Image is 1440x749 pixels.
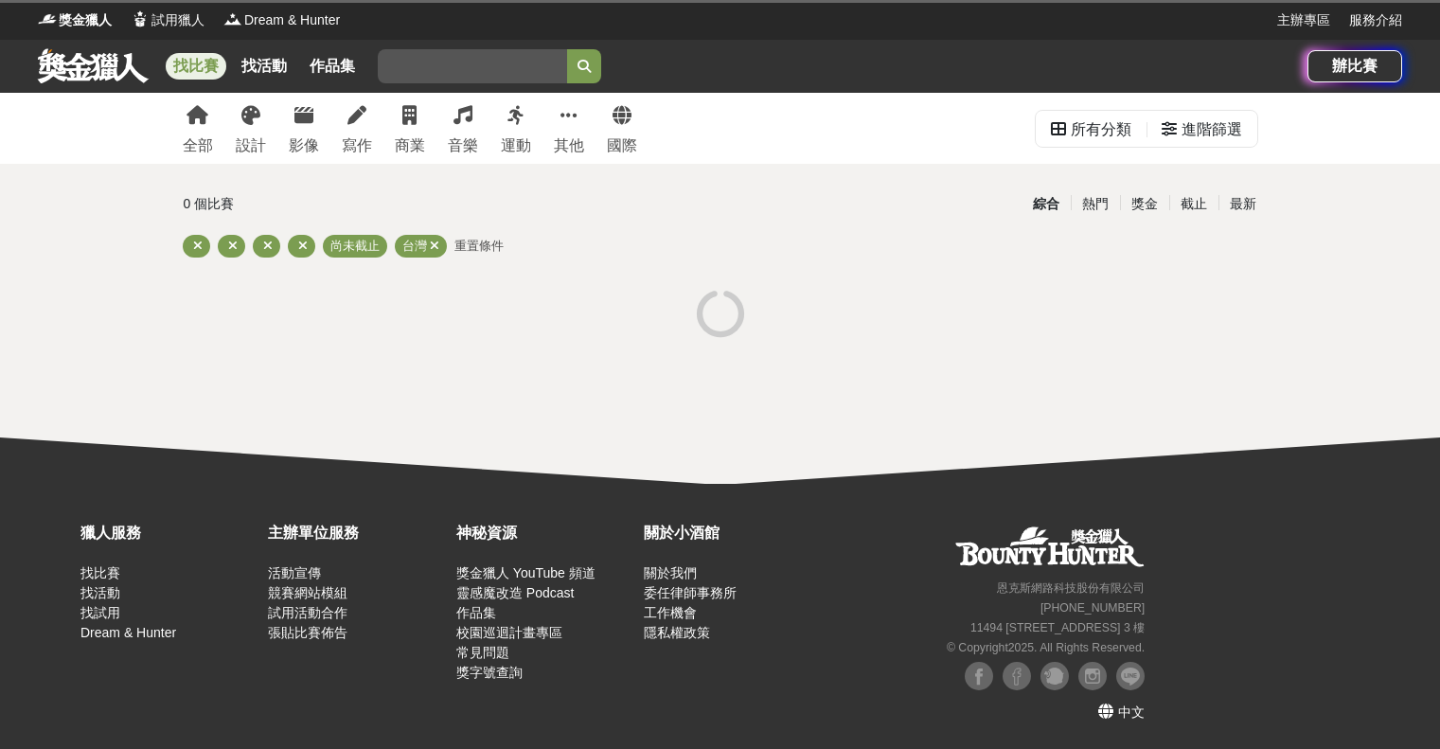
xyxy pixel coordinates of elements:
a: 關於我們 [644,565,697,580]
a: 影像 [289,93,319,164]
a: 作品集 [456,605,496,620]
div: 全部 [183,134,213,157]
div: 關於小酒館 [644,522,822,544]
div: 寫作 [342,134,372,157]
img: Instagram [1078,662,1107,690]
div: 0 個比賽 [184,187,541,221]
span: 重置條件 [454,239,504,253]
div: 所有分類 [1071,111,1131,149]
img: Facebook [965,662,993,690]
div: 影像 [289,134,319,157]
span: 獎金獵人 [59,10,112,30]
img: Logo [223,9,242,28]
a: 找比賽 [166,53,226,80]
span: 試用獵人 [151,10,204,30]
a: 校園巡迴計畫專區 [456,625,562,640]
a: 工作機會 [644,605,697,620]
a: 商業 [395,93,425,164]
a: 獎字號查詢 [456,665,523,680]
a: LogoDream & Hunter [223,10,340,30]
a: 張貼比賽佈告 [268,625,347,640]
div: 其他 [554,134,584,157]
img: Facebook [1003,662,1031,690]
div: 獵人服務 [80,522,258,544]
a: 音樂 [448,93,478,164]
small: 恩克斯網路科技股份有限公司 [997,581,1145,595]
div: 截止 [1169,187,1218,221]
a: 服務介紹 [1349,10,1402,30]
a: 設計 [236,93,266,164]
div: 獎金 [1120,187,1169,221]
img: Plurk [1040,662,1069,690]
div: 神秘資源 [456,522,634,544]
span: Dream & Hunter [244,10,340,30]
a: 找活動 [234,53,294,80]
small: © Copyright 2025 . All Rights Reserved. [947,641,1145,654]
a: 找試用 [80,605,120,620]
span: 尚未截止 [330,239,380,253]
a: 隱私權政策 [644,625,710,640]
a: 國際 [607,93,637,164]
img: Logo [38,9,57,28]
div: 綜合 [1022,187,1071,221]
a: Dream & Hunter [80,625,176,640]
div: 音樂 [448,134,478,157]
div: 主辦單位服務 [268,522,446,544]
span: 中文 [1118,704,1145,720]
a: 主辦專區 [1277,10,1330,30]
a: 競賽網站模組 [268,585,347,600]
a: 辦比賽 [1307,50,1402,82]
a: 其他 [554,93,584,164]
a: 試用活動合作 [268,605,347,620]
a: 獎金獵人 YouTube 頻道 [456,565,596,580]
div: 進階篩選 [1182,111,1242,149]
a: Logo試用獵人 [131,10,204,30]
a: 找比賽 [80,565,120,580]
div: 熱門 [1071,187,1120,221]
a: 常見問題 [456,645,509,660]
a: 作品集 [302,53,363,80]
div: 商業 [395,134,425,157]
div: 國際 [607,134,637,157]
img: LINE [1116,662,1145,690]
a: 活動宣傳 [268,565,321,580]
small: [PHONE_NUMBER] [1040,601,1145,615]
img: Logo [131,9,150,28]
span: 台灣 [402,239,427,253]
div: 最新 [1218,187,1268,221]
div: 運動 [501,134,531,157]
a: 運動 [501,93,531,164]
a: 靈感魔改造 Podcast [456,585,574,600]
a: 委任律師事務所 [644,585,737,600]
a: Logo獎金獵人 [38,10,112,30]
div: 設計 [236,134,266,157]
small: 11494 [STREET_ADDRESS] 3 樓 [970,621,1145,634]
a: 寫作 [342,93,372,164]
a: 找活動 [80,585,120,600]
a: 全部 [183,93,213,164]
